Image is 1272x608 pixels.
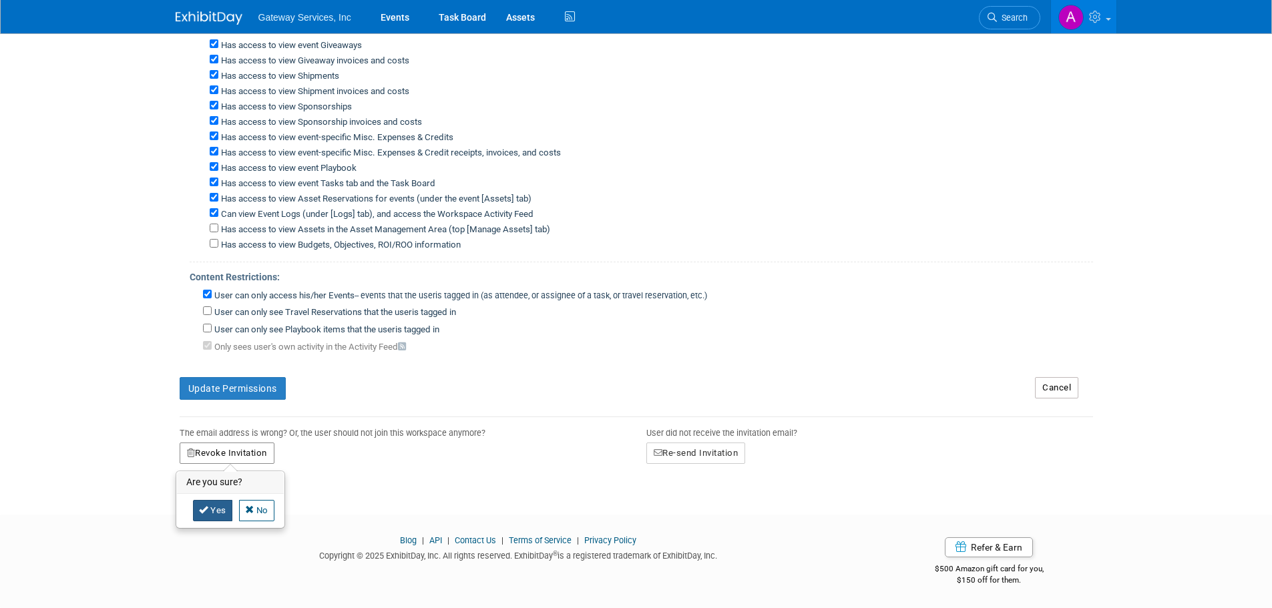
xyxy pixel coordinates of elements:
span: | [498,535,507,545]
label: Has access to view event-specific Misc. Expenses & Credits [218,131,453,144]
a: Cancel [1035,377,1078,398]
a: Refer & Earn [945,537,1033,557]
button: Revoke Invitation [180,442,274,464]
label: User can only access his/her Events [212,290,707,302]
button: Re-send Invitation [646,442,746,464]
div: User did not receive the invitation email? [646,417,1093,442]
span: -- events that the user is tagged in (as attendee, or assignee of a task, or travel reservation, ... [355,290,707,300]
a: Privacy Policy [584,535,636,545]
span: | [444,535,453,545]
a: Terms of Service [509,535,572,545]
div: Content Restrictions: [190,262,1093,287]
label: Only sees user's own activity in the Activity Feed [212,341,406,354]
a: API [429,535,442,545]
a: Search [979,6,1040,29]
label: Has access to view Giveaway invoices and costs [218,55,409,67]
label: Has access to view event Playbook [218,162,357,175]
a: No [239,500,274,521]
div: The email address is wrong? Or, the user should not join this workspace anymore? [180,417,626,442]
label: Has access to view Asset Reservations for events (under the event [Assets] tab) [218,193,532,206]
sup: ® [553,550,558,557]
img: ExhibitDay [176,11,242,25]
label: Can view Event Logs (under [Logs] tab), and access the Workspace Activity Feed [218,208,534,221]
div: $150 off for them. [881,575,1097,586]
span: Gateway Services, Inc [258,12,351,23]
span: Search [997,13,1028,23]
div: Copyright © 2025 ExhibitDay, Inc. All rights reserved. ExhibitDay is a registered trademark of Ex... [176,547,862,562]
label: Has access to view Sponsorship invoices and costs [218,116,422,129]
a: Yes [193,500,232,521]
label: Has access to view event Tasks tab and the Task Board [218,178,435,190]
button: Update Permissions [180,377,286,400]
label: Has access to view Budgets, Objectives, ROI/ROO information [218,239,461,252]
a: Blog [400,535,417,545]
label: Has access to view Assets in the Asset Management Area (top [Manage Assets] tab) [218,224,550,236]
label: Has access to view Shipments [218,70,339,83]
label: Has access to view event Giveaways [218,39,362,52]
span: | [419,535,427,545]
h3: Are you sure? [177,472,284,493]
img: Alyson Evans [1058,5,1084,30]
span: | [574,535,582,545]
label: Has access to view event-specific Misc. Expenses & Credit receipts, invoices, and costs [218,147,561,160]
a: Contact Us [455,535,496,545]
label: Has access to view Sponsorships [218,101,352,113]
div: $500 Amazon gift card for you, [881,555,1097,585]
label: User can only see Travel Reservations that the user is tagged in [212,306,456,319]
label: User can only see Playbook items that the user is tagged in [212,324,439,336]
label: Has access to view Shipment invoices and costs [218,85,409,98]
